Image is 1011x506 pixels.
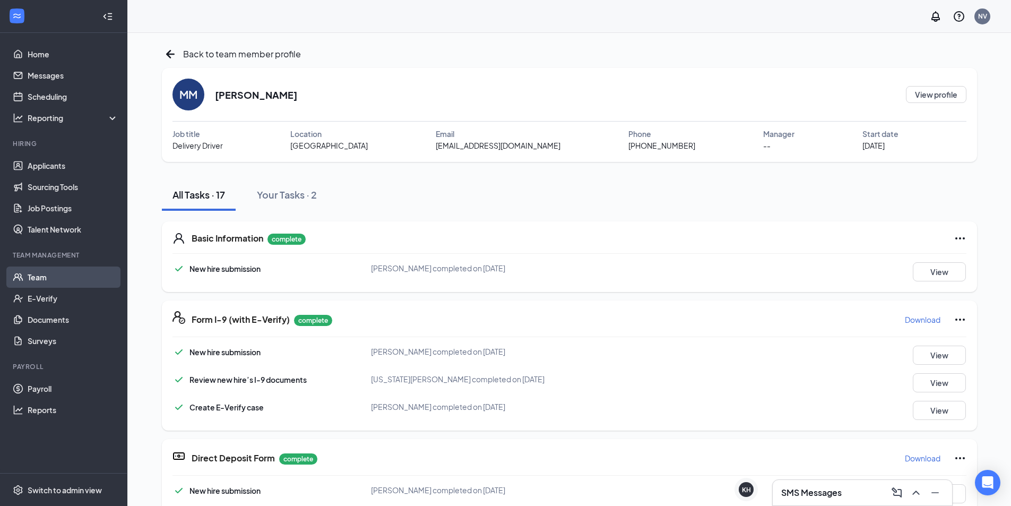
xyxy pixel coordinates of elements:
div: All Tasks · 17 [172,188,225,201]
h5: Form I-9 (with E-Verify) [192,314,290,325]
span: [PHONE_NUMBER] [628,140,695,151]
svg: Checkmark [172,373,185,386]
span: [US_STATE][PERSON_NAME] completed on [DATE] [371,374,545,384]
a: Payroll [28,378,118,399]
span: Start date [862,128,898,140]
svg: Minimize [929,486,941,499]
div: Hiring [13,139,116,148]
div: Your Tasks · 2 [257,188,317,201]
span: Email [436,128,454,140]
span: [EMAIL_ADDRESS][DOMAIN_NAME] [436,140,560,151]
span: Manager [763,128,794,140]
button: View profile [906,86,966,103]
button: View [913,262,966,281]
a: Home [28,44,118,65]
span: Phone [628,128,651,140]
h5: Direct Deposit Form [192,452,275,464]
button: Download [904,311,941,328]
div: MM [179,87,197,102]
svg: FormI9EVerifyIcon [172,311,185,324]
svg: Analysis [13,113,23,123]
a: E-Verify [28,288,118,309]
a: Job Postings [28,198,118,219]
svg: Collapse [102,11,113,22]
span: New hire submission [189,347,261,357]
div: Switch to admin view [28,485,102,495]
button: Download [904,450,941,467]
p: complete [267,234,306,245]
a: Talent Network [28,219,118,240]
button: View [913,401,966,420]
svg: Ellipses [954,452,966,465]
span: New hire submission [189,486,261,495]
h3: SMS Messages [781,487,842,499]
svg: Checkmark [172,346,185,358]
svg: ComposeMessage [891,486,903,499]
p: complete [279,453,317,465]
button: ChevronUp [908,484,924,501]
a: Messages [28,65,118,86]
button: Minimize [927,484,944,501]
div: Open Intercom Messenger [975,470,1000,495]
span: [DATE] [862,140,885,151]
div: NV [978,12,987,21]
a: Surveys [28,330,118,351]
svg: Checkmark [172,262,185,275]
span: [GEOGRAPHIC_DATA] [290,140,368,151]
span: -- [763,140,771,151]
button: View [913,373,966,392]
a: Applicants [28,155,118,176]
svg: WorkstreamLogo [12,11,22,21]
span: Back to team member profile [183,47,301,61]
svg: Ellipses [954,232,966,245]
svg: DirectDepositIcon [172,450,185,462]
a: Sourcing Tools [28,176,118,198]
span: Location [290,128,322,140]
p: Download [905,314,940,325]
svg: User [172,232,185,245]
p: Download [905,453,940,464]
span: [PERSON_NAME] completed on [DATE] [371,263,505,273]
svg: Ellipses [954,313,966,326]
span: [PERSON_NAME] completed on [DATE] [371,347,505,356]
svg: Checkmark [172,484,185,497]
a: Reports [28,399,118,421]
div: Reporting [28,113,119,123]
button: View [913,346,966,365]
span: [PERSON_NAME] completed on [DATE] [371,402,505,411]
svg: ArrowLeftNew [162,46,179,63]
span: Review new hire’s I-9 documents [189,375,307,384]
span: New hire submission [189,264,261,273]
span: [PERSON_NAME] completed on [DATE] [371,485,505,495]
svg: QuestionInfo [953,10,965,23]
button: ComposeMessage [888,484,905,501]
span: Create E-Verify case [189,402,264,412]
h5: Basic Information [192,233,263,244]
h2: [PERSON_NAME] [215,88,297,101]
p: complete [294,315,332,326]
svg: Settings [13,485,23,495]
a: Documents [28,309,118,330]
a: Team [28,267,118,288]
span: Job title [172,128,200,140]
div: KH [742,485,751,494]
div: Team Management [13,251,116,260]
a: Scheduling [28,86,118,107]
svg: Notifications [929,10,942,23]
span: Delivery Driver [172,140,223,151]
svg: Checkmark [172,401,185,414]
a: ArrowLeftNewBack to team member profile [162,46,301,63]
svg: ChevronUp [910,486,922,499]
div: Payroll [13,362,116,371]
